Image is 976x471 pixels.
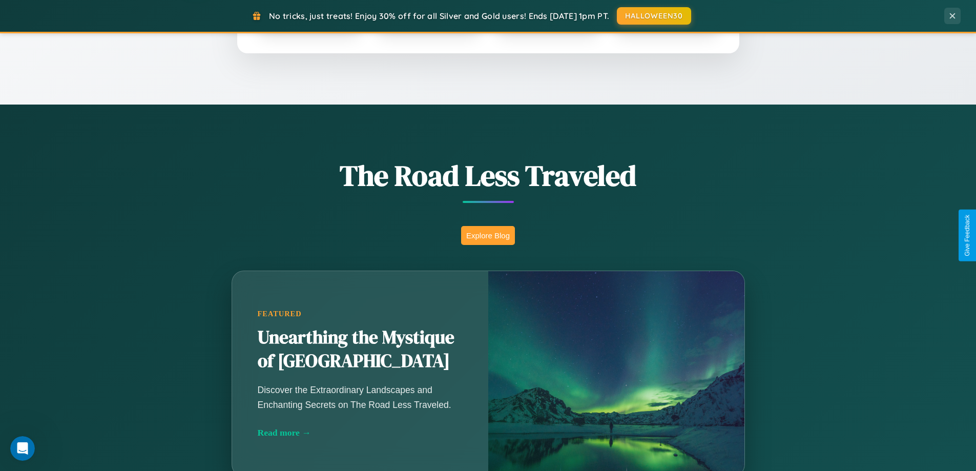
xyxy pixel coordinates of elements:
h1: The Road Less Traveled [181,156,796,195]
iframe: Intercom live chat [10,436,35,461]
span: No tricks, just treats! Enjoy 30% off for all Silver and Gold users! Ends [DATE] 1pm PT. [269,11,609,21]
h2: Unearthing the Mystique of [GEOGRAPHIC_DATA] [258,326,463,373]
div: Give Feedback [964,215,971,256]
div: Read more → [258,427,463,438]
p: Discover the Extraordinary Landscapes and Enchanting Secrets on The Road Less Traveled. [258,383,463,412]
div: Featured [258,310,463,318]
button: Explore Blog [461,226,515,245]
button: HALLOWEEN30 [617,7,691,25]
